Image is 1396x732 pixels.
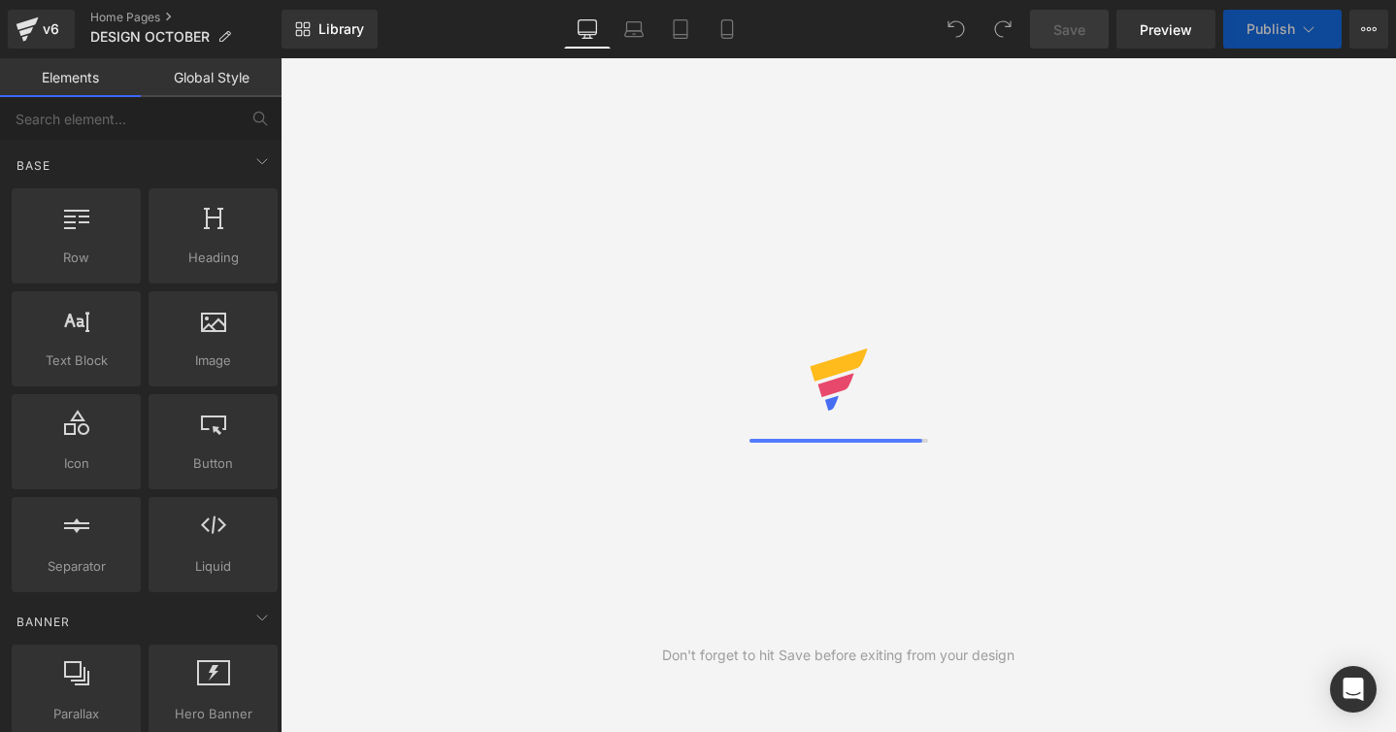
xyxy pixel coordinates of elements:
[154,350,272,371] span: Image
[154,704,272,724] span: Hero Banner
[983,10,1022,49] button: Redo
[15,613,72,631] span: Banner
[1053,19,1085,40] span: Save
[154,453,272,474] span: Button
[1140,19,1192,40] span: Preview
[90,29,210,45] span: DESIGN OCTOBER
[1330,666,1377,713] div: Open Intercom Messenger
[17,556,135,577] span: Separator
[1349,10,1388,49] button: More
[564,10,611,49] a: Desktop
[141,58,282,97] a: Global Style
[15,156,52,175] span: Base
[17,350,135,371] span: Text Block
[17,453,135,474] span: Icon
[704,10,750,49] a: Mobile
[318,20,364,38] span: Library
[17,704,135,724] span: Parallax
[611,10,657,49] a: Laptop
[1223,10,1342,49] button: Publish
[657,10,704,49] a: Tablet
[17,248,135,268] span: Row
[154,556,272,577] span: Liquid
[154,248,272,268] span: Heading
[8,10,75,49] a: v6
[90,10,282,25] a: Home Pages
[1246,21,1295,37] span: Publish
[39,17,63,42] div: v6
[1116,10,1215,49] a: Preview
[282,10,378,49] a: New Library
[937,10,976,49] button: Undo
[662,645,1014,666] div: Don't forget to hit Save before exiting from your design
